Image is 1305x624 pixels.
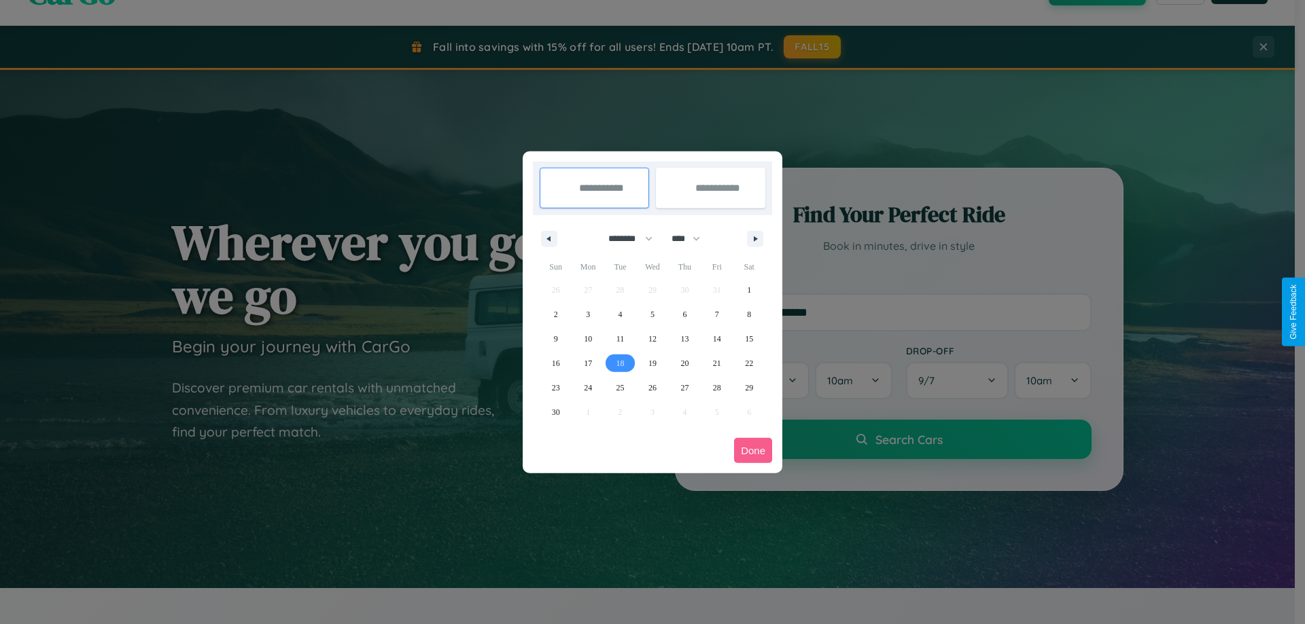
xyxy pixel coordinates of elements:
span: Tue [604,256,636,278]
button: 28 [701,375,733,400]
button: 19 [636,351,668,375]
button: 4 [604,302,636,327]
span: Mon [572,256,604,278]
span: Fri [701,256,733,278]
button: 16 [540,351,572,375]
span: 15 [745,327,753,351]
span: Thu [669,256,701,278]
span: 14 [713,327,721,351]
button: Done [734,438,772,463]
span: 21 [713,351,721,375]
button: 21 [701,351,733,375]
span: 12 [648,327,657,351]
span: 9 [554,327,558,351]
button: 8 [733,302,765,327]
button: 10 [572,327,604,351]
span: 24 [584,375,592,400]
button: 23 [540,375,572,400]
span: 7 [715,302,719,327]
span: 18 [616,351,625,375]
span: 20 [680,351,689,375]
button: 22 [733,351,765,375]
span: 30 [552,400,560,424]
button: 29 [733,375,765,400]
button: 9 [540,327,572,351]
button: 25 [604,375,636,400]
span: 23 [552,375,560,400]
span: 27 [680,375,689,400]
span: 6 [682,302,686,327]
button: 6 [669,302,701,327]
span: 11 [616,327,625,351]
span: 17 [584,351,592,375]
button: 20 [669,351,701,375]
span: 10 [584,327,592,351]
span: 2 [554,302,558,327]
button: 14 [701,327,733,351]
span: Sat [733,256,765,278]
div: Give Feedback [1289,285,1298,339]
span: 1 [747,278,751,302]
button: 26 [636,375,668,400]
span: 3 [586,302,590,327]
button: 15 [733,327,765,351]
button: 5 [636,302,668,327]
button: 11 [604,327,636,351]
span: 22 [745,351,753,375]
button: 3 [572,302,604,327]
span: 19 [648,351,657,375]
button: 2 [540,302,572,327]
button: 30 [540,400,572,424]
span: Wed [636,256,668,278]
span: 29 [745,375,753,400]
span: 8 [747,302,751,327]
button: 12 [636,327,668,351]
span: 5 [650,302,655,327]
button: 27 [669,375,701,400]
span: 28 [713,375,721,400]
button: 13 [669,327,701,351]
span: 13 [680,327,689,351]
span: 16 [552,351,560,375]
button: 7 [701,302,733,327]
button: 24 [572,375,604,400]
span: 4 [619,302,623,327]
span: 25 [616,375,625,400]
span: 26 [648,375,657,400]
button: 18 [604,351,636,375]
button: 17 [572,351,604,375]
button: 1 [733,278,765,302]
span: Sun [540,256,572,278]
